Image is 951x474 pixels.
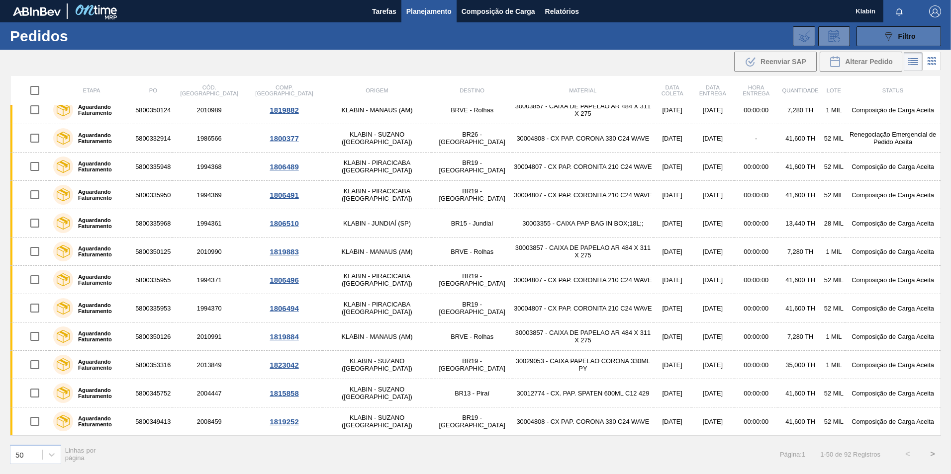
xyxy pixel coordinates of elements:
td: Composição de Carga Aceita [845,351,941,379]
td: [DATE] [654,379,691,407]
td: [DATE] [654,153,691,181]
td: KLABIN - MANAUS (AM) [322,322,432,351]
td: [DATE] [691,294,734,322]
a: Aguardando Faturamento58003501252010990KLABIN - MANAUS (AM)BRVE - Rolhas30003857 - CAIXA DE PAPEL... [10,237,941,266]
td: [DATE] [691,351,734,379]
div: 1806491 [248,191,321,199]
td: BR19 - [GEOGRAPHIC_DATA] [432,294,512,322]
td: 5800332914 [134,124,172,153]
td: BR19 - [GEOGRAPHIC_DATA] [432,153,512,181]
span: Cód. [GEOGRAPHIC_DATA] [181,84,238,96]
td: BR19 - [GEOGRAPHIC_DATA] [432,351,512,379]
td: 2013849 [172,351,246,379]
img: TNhmsLtSVTkK8tSr43FrP2fwEKptu5GPRR3wAAAABJRU5ErkJggg== [13,7,61,16]
span: Hora Entrega [743,84,769,96]
td: [DATE] [691,209,734,237]
td: 52 MIL [823,294,845,322]
td: 7,280 TH [778,322,822,351]
td: BR19 - [GEOGRAPHIC_DATA] [432,407,512,436]
td: 00:00:00 [734,181,778,209]
td: 2010989 [172,96,246,124]
td: BRVE - Rolhas [432,237,512,266]
button: < [895,442,920,467]
td: [DATE] [654,181,691,209]
td: 52 MIL [823,407,845,436]
span: PO [149,87,157,93]
a: Aguardando Faturamento58003533162013849KLABIN - SUZANO ([GEOGRAPHIC_DATA])BR19 - [GEOGRAPHIC_DATA... [10,351,941,379]
td: 00:00:00 [734,379,778,407]
div: 1819252 [248,417,321,426]
a: Aguardando Faturamento58003359681994361KLABIN - JUNDIAÍ (SP)BR15 - Jundiaí30003355 - CAIXA PAP BA... [10,209,941,237]
td: KLABIN - PIRACICABA ([GEOGRAPHIC_DATA]) [322,181,432,209]
td: 1994361 [172,209,246,237]
label: Aguardando Faturamento [73,104,130,116]
label: Aguardando Faturamento [73,217,130,229]
td: 00:00:00 [734,407,778,436]
span: Alterar Pedido [845,58,893,66]
td: 5800335955 [134,266,172,294]
td: KLABIN - PIRACICABA ([GEOGRAPHIC_DATA]) [322,266,432,294]
td: KLABIN - MANAUS (AM) [322,237,432,266]
label: Aguardando Faturamento [73,359,130,371]
td: 30004807 - CX PAP. CORONITA 210 C24 WAVE [512,181,653,209]
div: 1806489 [248,162,321,171]
td: 5800335953 [134,294,172,322]
span: Status [882,87,903,93]
td: 52 MIL [823,266,845,294]
td: 5800335950 [134,181,172,209]
a: Aguardando Faturamento58003494132008459KLABIN - SUZANO ([GEOGRAPHIC_DATA])BR19 - [GEOGRAPHIC_DATA... [10,407,941,436]
td: 41,600 TH [778,266,822,294]
td: [DATE] [691,322,734,351]
span: Tarefas [372,5,396,17]
td: Composição de Carga Aceita [845,379,941,407]
td: BR26 - [GEOGRAPHIC_DATA] [432,124,512,153]
div: Visão em Cards [923,52,941,71]
td: 5800350126 [134,322,172,351]
td: [DATE] [691,153,734,181]
a: Aguardando Faturamento58003359551994371KLABIN - PIRACICABA ([GEOGRAPHIC_DATA])BR19 - [GEOGRAPHIC_... [10,266,941,294]
span: Página : 1 [780,451,805,458]
span: Destino [460,87,484,93]
label: Aguardando Faturamento [73,189,130,201]
td: [DATE] [691,407,734,436]
span: Data entrega [699,84,726,96]
td: 2010991 [172,322,246,351]
span: Lote [827,87,841,93]
td: 00:00:00 [734,209,778,237]
label: Aguardando Faturamento [73,330,130,342]
td: 30004808 - CX PAP. CORONA 330 C24 WAVE [512,124,653,153]
td: Composição de Carga Aceita [845,266,941,294]
button: Alterar Pedido [820,52,902,72]
td: Composição de Carga Aceita [845,153,941,181]
a: Aguardando Faturamento58003501242010989KLABIN - MANAUS (AM)BRVE - Rolhas30003857 - CAIXA DE PAPEL... [10,96,941,124]
td: [DATE] [691,124,734,153]
td: BR19 - [GEOGRAPHIC_DATA] [432,266,512,294]
td: 2010990 [172,237,246,266]
td: BRVE - Rolhas [432,322,512,351]
td: KLABIN - SUZANO ([GEOGRAPHIC_DATA]) [322,351,432,379]
td: 00:00:00 [734,266,778,294]
td: KLABIN - SUZANO ([GEOGRAPHIC_DATA]) [322,407,432,436]
div: 1819882 [248,106,321,114]
span: Planejamento [406,5,452,17]
span: Comp. [GEOGRAPHIC_DATA] [255,84,313,96]
td: 1994368 [172,153,246,181]
td: BR13 - Piraí [432,379,512,407]
td: [DATE] [654,294,691,322]
span: Material [569,87,596,93]
button: Reenviar SAP [734,52,817,72]
span: Data coleta [662,84,683,96]
a: Aguardando Faturamento58003359531994370KLABIN - PIRACICABA ([GEOGRAPHIC_DATA])BR19 - [GEOGRAPHIC_... [10,294,941,322]
span: Relatórios [545,5,579,17]
td: 28 MIL [823,209,845,237]
span: Reenviar SAP [761,58,806,66]
td: KLABIN - MANAUS (AM) [322,96,432,124]
td: KLABIN - SUZANO ([GEOGRAPHIC_DATA]) [322,379,432,407]
td: [DATE] [691,266,734,294]
td: 00:00:00 [734,153,778,181]
button: > [920,442,945,467]
span: 1 - 50 de 92 Registros [820,451,880,458]
td: Composição de Carga Aceita [845,407,941,436]
td: 41,600 TH [778,124,822,153]
span: Filtro [898,32,916,40]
